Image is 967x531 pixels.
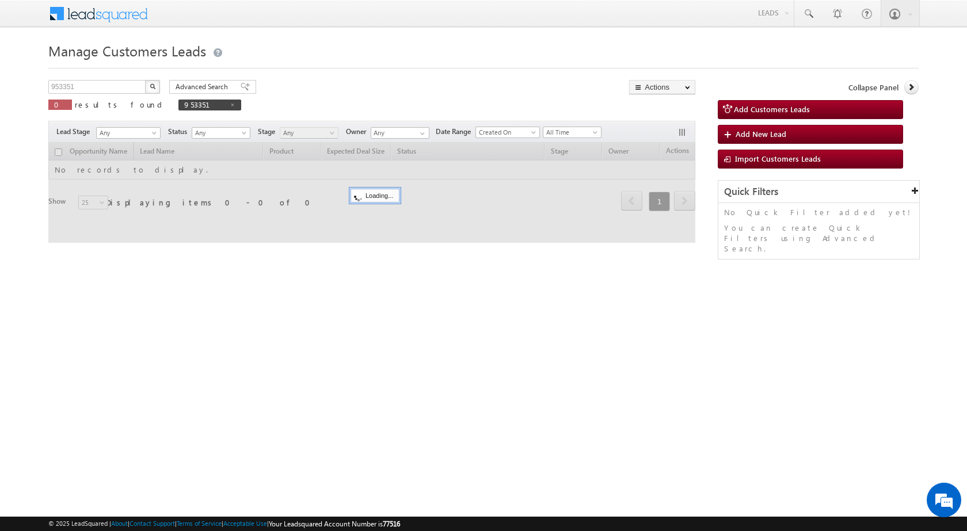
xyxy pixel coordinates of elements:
[56,127,94,137] span: Lead Stage
[96,127,161,139] a: Any
[436,127,475,137] span: Date Range
[371,127,429,139] input: Type to Search
[543,127,601,138] a: All Time
[192,128,247,138] span: Any
[724,223,913,254] p: You can create Quick Filters using Advanced Search.
[75,100,166,109] span: results found
[97,128,157,138] span: Any
[718,181,919,203] div: Quick Filters
[48,518,400,529] span: © 2025 LeadSquared | | | | |
[383,519,400,528] span: 77516
[351,189,399,203] div: Loading...
[414,128,428,139] a: Show All Items
[168,127,192,137] span: Status
[543,127,598,137] span: All Time
[346,127,371,137] span: Owner
[735,154,821,163] span: Import Customers Leads
[177,519,222,527] a: Terms of Service
[176,82,231,92] span: Advanced Search
[476,127,536,137] span: Created On
[280,127,338,139] a: Any
[269,519,400,528] span: Your Leadsquared Account Number is
[848,82,899,93] span: Collapse Panel
[724,207,913,217] p: No Quick Filter added yet!
[184,100,224,109] span: 953351
[734,104,810,114] span: Add Customers Leads
[54,100,66,109] span: 0
[258,127,280,137] span: Stage
[130,519,175,527] a: Contact Support
[192,127,250,139] a: Any
[280,128,335,138] span: Any
[111,519,128,527] a: About
[48,41,206,60] span: Manage Customers Leads
[736,129,786,139] span: Add New Lead
[475,127,540,138] a: Created On
[223,519,267,527] a: Acceptable Use
[150,83,155,89] img: Search
[629,80,695,94] button: Actions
